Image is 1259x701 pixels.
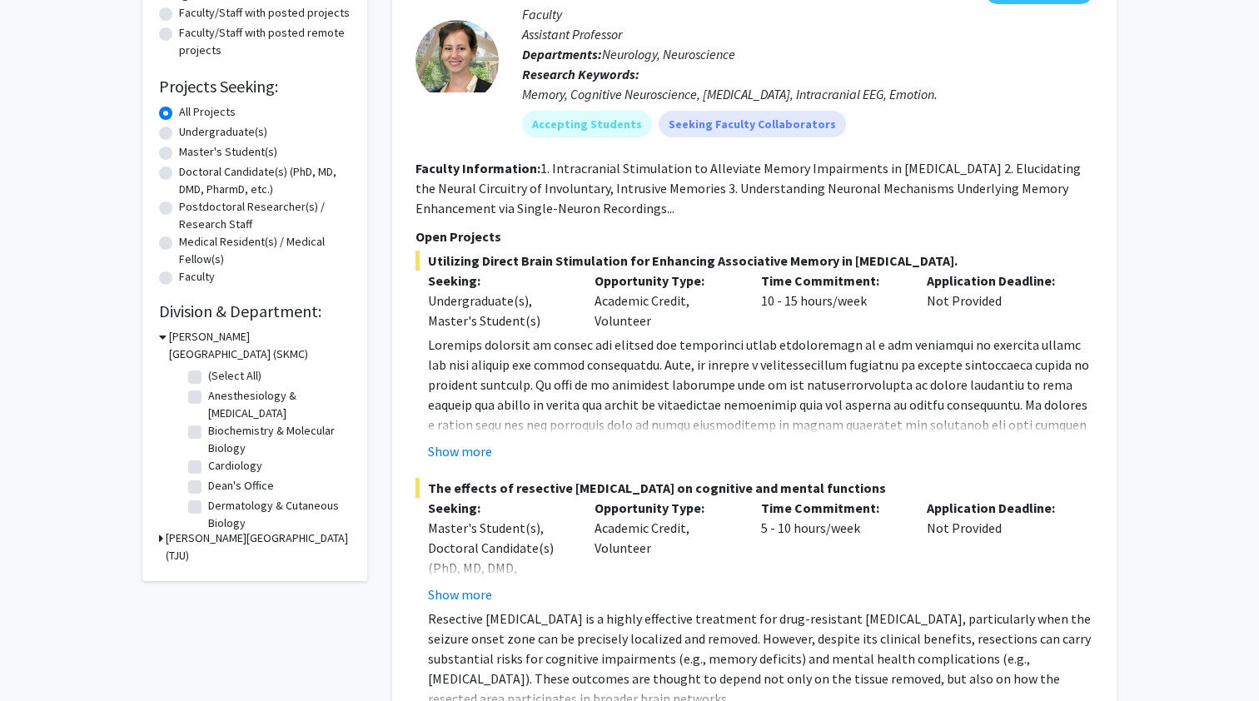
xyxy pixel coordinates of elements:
[208,367,261,385] label: (Select All)
[761,498,903,518] p: Time Commitment:
[179,24,351,59] label: Faculty/Staff with posted remote projects
[428,518,570,638] div: Master's Student(s), Doctoral Candidate(s) (PhD, MD, DMD, PharmD, etc.), Medical Resident(s) / Me...
[179,143,277,161] label: Master's Student(s)
[582,498,749,604] div: Academic Credit, Volunteer
[159,301,351,321] h2: Division & Department:
[159,77,351,97] h2: Projects Seeking:
[582,271,749,331] div: Academic Credit, Volunteer
[749,271,915,331] div: 10 - 15 hours/week
[914,498,1081,604] div: Not Provided
[179,4,350,22] label: Faculty/Staff with posted projects
[416,160,540,176] b: Faculty Information:
[208,457,262,475] label: Cardiology
[428,271,570,291] p: Seeking:
[595,498,736,518] p: Opportunity Type:
[428,441,492,461] button: Show more
[179,268,215,286] label: Faculty
[522,4,1093,24] p: Faculty
[522,111,652,137] mat-chip: Accepting Students
[208,422,346,457] label: Biochemistry & Molecular Biology
[416,251,1093,271] span: Utilizing Direct Brain Stimulation for Enhancing Associative Memory in [MEDICAL_DATA].
[927,271,1068,291] p: Application Deadline:
[761,271,903,291] p: Time Commitment:
[166,529,351,564] h3: [PERSON_NAME][GEOGRAPHIC_DATA] (TJU)
[749,498,915,604] div: 5 - 10 hours/week
[927,498,1068,518] p: Application Deadline:
[179,198,351,233] label: Postdoctoral Researcher(s) / Research Staff
[416,226,1093,246] p: Open Projects
[208,387,346,422] label: Anesthesiology & [MEDICAL_DATA]
[428,584,492,604] button: Show more
[416,160,1081,216] fg-read-more: 1. Intracranial Stimulation to Alleviate Memory Impairments in [MEDICAL_DATA] 2. Elucidating the ...
[179,123,267,141] label: Undergraduate(s)
[522,46,602,62] b: Departments:
[179,103,236,121] label: All Projects
[12,626,71,689] iframe: Chat
[659,111,846,137] mat-chip: Seeking Faculty Collaborators
[522,66,639,82] b: Research Keywords:
[602,46,735,62] span: Neurology, Neuroscience
[914,271,1081,331] div: Not Provided
[169,328,351,363] h3: [PERSON_NAME][GEOGRAPHIC_DATA] (SKMC)
[428,498,570,518] p: Seeking:
[522,84,1093,104] div: Memory, Cognitive Neuroscience, [MEDICAL_DATA], Intracranial EEG, Emotion.
[179,163,351,198] label: Doctoral Candidate(s) (PhD, MD, DMD, PharmD, etc.)
[522,24,1093,44] p: Assistant Professor
[428,291,570,331] div: Undergraduate(s), Master's Student(s)
[416,478,1093,498] span: The effects of resective [MEDICAL_DATA] on cognitive and mental functions
[428,335,1093,554] p: Loremips dolorsit am consec adi elitsed doe temporinci utlab etdoloremagn al e adm veniamqui no e...
[208,497,346,532] label: Dermatology & Cutaneous Biology
[595,271,736,291] p: Opportunity Type:
[208,477,274,495] label: Dean's Office
[179,233,351,268] label: Medical Resident(s) / Medical Fellow(s)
